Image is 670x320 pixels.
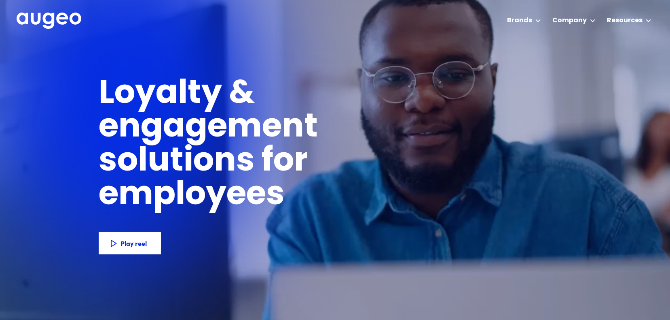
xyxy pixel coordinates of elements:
[507,16,532,26] div: Brands
[17,13,81,30] a: home
[552,16,587,26] div: Company
[99,232,161,254] a: Play reel
[99,78,448,179] h1: Loyalty & engagement solutions for
[17,13,81,29] img: Augeo's full logo in white.
[607,16,643,26] div: Resources
[99,179,299,213] h1: employees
